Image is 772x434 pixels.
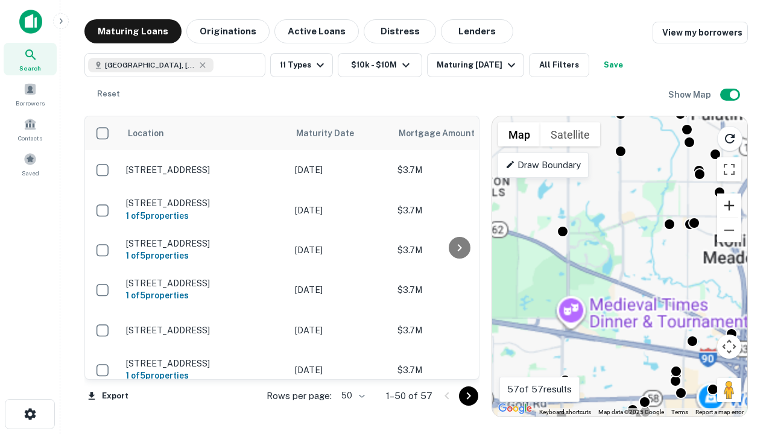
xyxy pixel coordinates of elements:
button: Maturing Loans [84,19,182,43]
a: Search [4,43,57,75]
span: Map data ©2025 Google [598,409,664,415]
span: Borrowers [16,98,45,108]
button: Zoom out [717,218,741,242]
a: Report a map error [695,409,744,415]
div: Maturing [DATE] [437,58,519,72]
button: Distress [364,19,436,43]
button: Zoom in [717,193,741,218]
a: Contacts [4,113,57,145]
button: Originations [186,19,270,43]
p: [STREET_ADDRESS] [126,238,283,249]
button: Toggle fullscreen view [717,157,741,181]
button: Export [84,387,131,405]
p: [DATE] [295,283,385,297]
th: Maturity Date [289,116,391,150]
h6: 1 of 5 properties [126,209,283,222]
span: Mortgage Amount [399,126,490,140]
span: Search [19,63,41,73]
a: View my borrowers [653,22,748,43]
span: Maturity Date [296,126,370,140]
p: [DATE] [295,324,385,337]
p: [DATE] [295,244,385,257]
button: Map camera controls [717,335,741,359]
button: Show street map [498,122,540,146]
button: Reset [89,82,128,106]
span: Contacts [18,133,42,143]
p: $3.7M [397,363,518,377]
button: Maturing [DATE] [427,53,524,77]
img: Google [495,401,535,417]
button: Reload search area [717,126,742,151]
span: Location [127,126,164,140]
p: Draw Boundary [505,158,581,172]
p: [DATE] [295,363,385,377]
div: 0 0 [492,116,747,417]
p: $3.7M [397,283,518,297]
p: [STREET_ADDRESS] [126,198,283,209]
button: Show satellite imagery [540,122,600,146]
p: [STREET_ADDRESS] [126,325,283,336]
a: Terms (opens in new tab) [671,409,688,415]
a: Saved [4,148,57,180]
p: Rows per page: [267,389,332,403]
p: [STREET_ADDRESS] [126,165,283,175]
h6: Show Map [668,88,713,101]
button: Save your search to get updates of matches that match your search criteria. [594,53,633,77]
h6: 1 of 5 properties [126,369,283,382]
h6: 1 of 5 properties [126,289,283,302]
a: Open this area in Google Maps (opens a new window) [495,401,535,417]
th: Location [120,116,289,150]
button: All Filters [529,53,589,77]
button: Active Loans [274,19,359,43]
p: 1–50 of 57 [386,389,432,403]
button: Go to next page [459,386,478,406]
a: Borrowers [4,78,57,110]
p: $3.7M [397,163,518,177]
button: 11 Types [270,53,333,77]
iframe: Chat Widget [712,338,772,395]
img: capitalize-icon.png [19,10,42,34]
p: [STREET_ADDRESS] [126,358,283,369]
button: Keyboard shortcuts [539,408,591,417]
p: $3.7M [397,204,518,217]
h6: 1 of 5 properties [126,249,283,262]
span: [GEOGRAPHIC_DATA], [GEOGRAPHIC_DATA] [105,60,195,71]
p: $3.7M [397,244,518,257]
p: [DATE] [295,163,385,177]
button: Lenders [441,19,513,43]
div: 50 [337,387,367,404]
p: [DATE] [295,204,385,217]
button: $10k - $10M [338,53,422,77]
span: Saved [22,168,39,178]
p: [STREET_ADDRESS] [126,278,283,289]
p: 57 of 57 results [507,382,572,397]
p: $3.7M [397,324,518,337]
th: Mortgage Amount [391,116,524,150]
